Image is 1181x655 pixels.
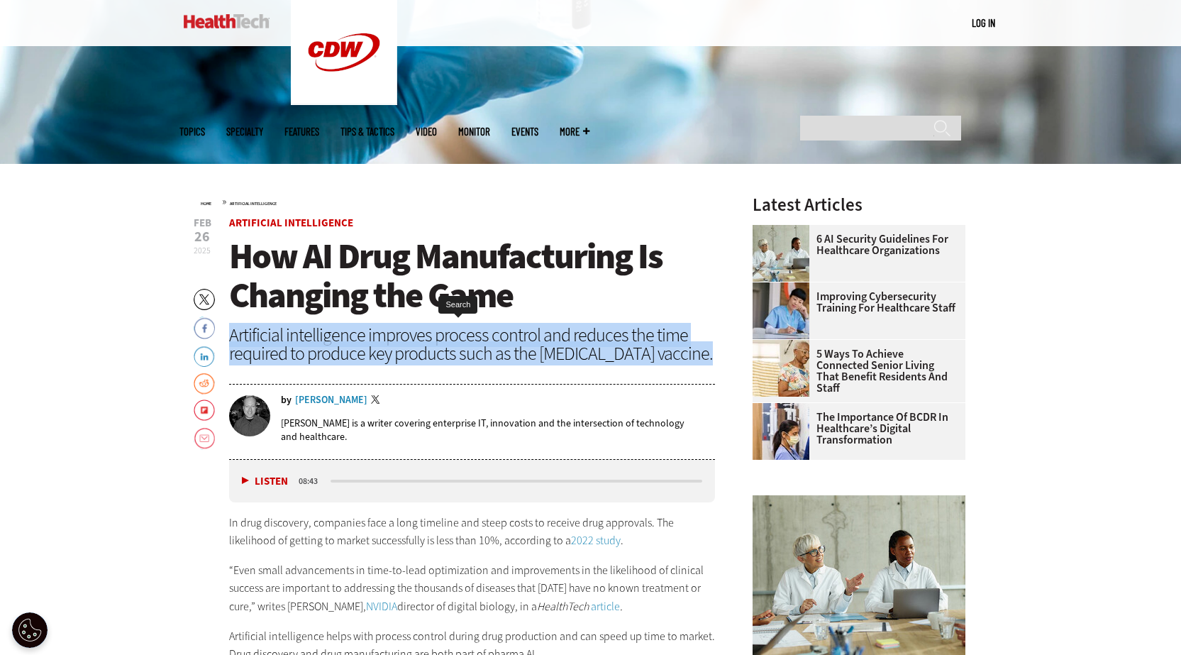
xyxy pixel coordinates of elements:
[201,201,211,207] a: Home
[340,126,394,137] a: Tips & Tactics
[753,196,965,214] h3: Latest Articles
[229,395,270,436] img: Brian Horowitz
[591,599,620,614] a: article
[620,599,623,614] em: .
[281,417,716,444] p: [PERSON_NAME] is a writer covering enterprise IT, innovation and the intersection of technology a...
[753,282,816,294] a: nurse studying on computer
[753,412,957,446] a: The Importance of BCDR in Healthcare’s Digital Transformation
[753,348,957,394] a: 5 Ways to Achieve Connected Senior Living That Benefit Residents and Staff
[229,514,716,550] p: In drug discovery, companies face a long timeline and steep costs to receive drug approvals. The ...
[458,126,490,137] a: MonITor
[284,126,319,137] a: Features
[511,126,538,137] a: Events
[179,126,205,137] span: Topics
[416,126,437,137] a: Video
[972,16,995,31] div: User menu
[194,230,211,244] span: 26
[753,282,809,339] img: nurse studying on computer
[242,476,288,487] button: Listen
[296,475,328,488] div: duration
[229,216,353,230] a: Artificial Intelligence
[230,201,277,207] a: Artificial Intelligence
[184,14,270,28] img: Home
[229,326,716,363] div: Artificial intelligence improves process control and reduces the time required to produce key pro...
[440,297,476,312] div: Search
[194,218,211,229] span: Feb
[371,395,384,407] a: Twitter
[291,94,397,109] a: CDW
[753,225,816,236] a: Doctors meeting in the office
[753,340,809,397] img: Networking Solutions for Senior Living
[753,233,957,256] a: 6 AI Security Guidelines for Healthcare Organizations
[753,495,965,655] img: Doctors meeting in the office
[281,395,292,405] span: by
[12,612,48,648] button: Open Preferences
[560,126,589,137] span: More
[972,16,995,29] a: Log in
[229,233,662,319] span: How AI Drug Manufacturing Is Changing the Game
[753,291,957,314] a: Improving Cybersecurity Training for Healthcare Staff
[753,403,816,414] a: Doctors reviewing tablet
[571,533,621,548] a: 2022 study
[194,245,211,256] span: 2025
[366,599,397,614] a: NVIDIA
[229,561,716,616] p: “Even small advancements in time-to-lead optimization and improvements in the likelihood of clini...
[229,460,716,502] div: media player
[201,196,716,207] div: »
[753,340,816,351] a: Networking Solutions for Senior Living
[295,395,367,405] a: [PERSON_NAME]
[537,599,589,614] em: HealthTech
[12,612,48,648] div: Cookie Settings
[753,403,809,460] img: Doctors reviewing tablet
[753,225,809,282] img: Doctors meeting in the office
[226,126,263,137] span: Specialty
